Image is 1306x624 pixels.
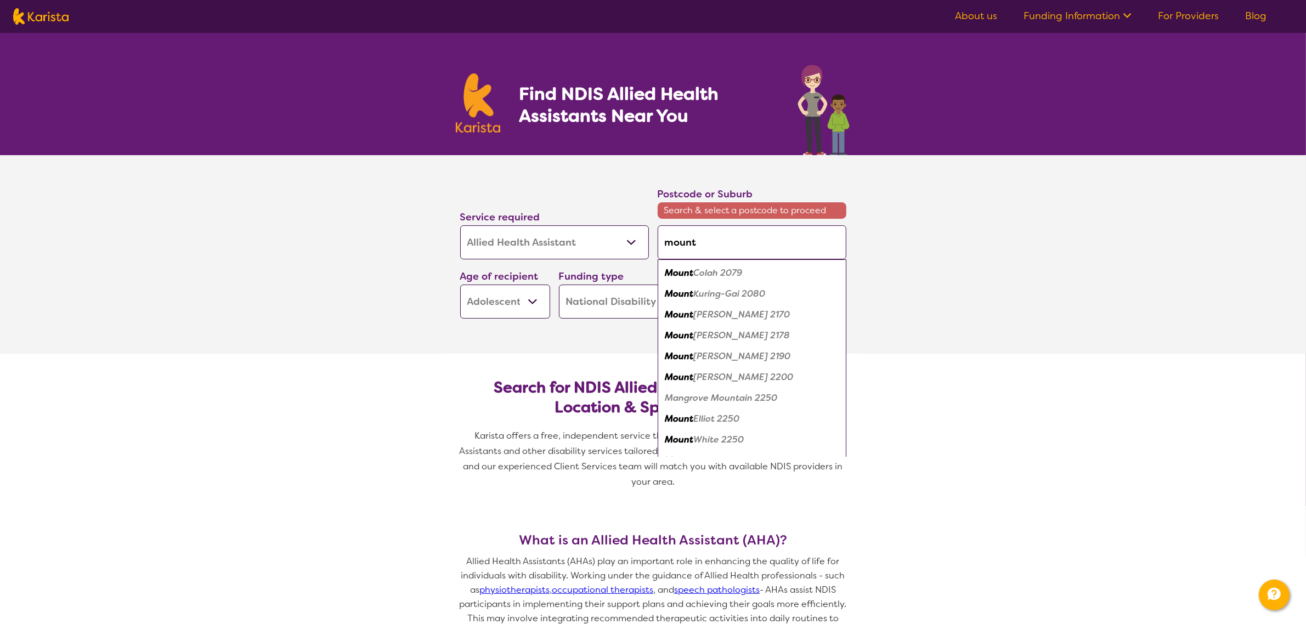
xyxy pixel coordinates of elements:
[665,350,694,362] em: Mount
[665,455,694,466] em: Mount
[456,428,851,490] p: Karista offers a free, independent service that connects you with NDIS Allied Health Assistants a...
[1024,9,1132,22] a: Funding Information
[694,288,766,299] em: Kuring-Gai 2080
[1245,9,1267,22] a: Blog
[663,283,841,304] div: Mount Kuring-Gai 2080
[658,202,846,219] span: Search & select a postcode to proceed
[663,429,841,450] div: Mount White 2250
[559,270,624,283] label: Funding type
[955,9,997,22] a: About us
[795,59,851,155] img: allied-health-assistant
[663,346,841,367] div: Mount Lewis 2190
[694,434,744,445] em: White 2250
[694,330,790,341] em: [PERSON_NAME] 2178
[663,367,841,388] div: Mount Lewis 2200
[694,309,790,320] em: [PERSON_NAME] 2170
[694,455,793,466] em: [PERSON_NAME] 2290
[665,413,694,424] em: Mount
[460,270,539,283] label: Age of recipient
[460,211,540,224] label: Service required
[13,8,69,25] img: Karista logo
[658,188,753,201] label: Postcode or Suburb
[665,267,694,279] em: Mount
[665,330,694,341] em: Mount
[665,309,694,320] em: Mount
[665,288,694,299] em: Mount
[665,392,778,404] em: Mangrove Mountain 2250
[1158,9,1219,22] a: For Providers
[552,584,653,595] a: occupational therapists
[663,450,841,471] div: Mount Hutton 2290
[658,225,846,259] input: Type
[674,584,760,595] a: speech pathologists
[665,371,694,383] em: Mount
[663,409,841,429] div: Mount Elliot 2250
[694,267,743,279] em: Colah 2079
[519,83,760,127] h1: Find NDIS Allied Health Assistants Near You
[694,371,794,383] em: [PERSON_NAME] 2200
[663,304,841,325] div: Mount Pritchard 2170
[456,532,851,548] h3: What is an Allied Health Assistant (AHA)?
[663,325,841,346] div: Mount Vernon 2178
[694,350,791,362] em: [PERSON_NAME] 2190
[469,378,838,417] h2: Search for NDIS Allied Health Assistants by Location & Specific Needs
[665,434,694,445] em: Mount
[663,263,841,283] div: Mount Colah 2079
[1259,580,1290,610] button: Channel Menu
[456,73,501,133] img: Karista logo
[479,584,550,595] a: physiotherapists
[663,388,841,409] div: Mangrove Mountain 2250
[694,413,740,424] em: Elliot 2250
